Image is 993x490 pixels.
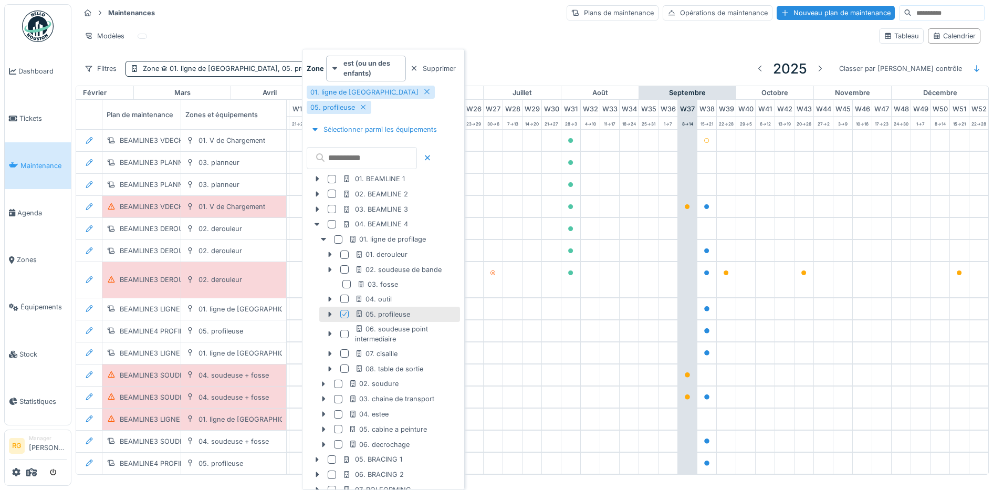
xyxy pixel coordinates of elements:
[289,117,308,129] div: 21 -> 27
[561,100,580,116] div: W 31
[349,379,399,389] div: 02. soudure
[775,100,794,116] div: W 42
[814,100,833,116] div: W 44
[484,117,503,129] div: 30 -> 6
[773,60,807,77] h3: 2025
[159,65,327,72] span: 01. ligne de [GEOGRAPHIC_DATA], 05. profileuse
[198,326,243,336] div: 05. profileuse
[406,61,460,76] div: Supprimer
[343,58,401,78] strong: est (ou un des enfants)
[120,392,276,402] div: BEAMLINE3 SOUDEUSE+FOSSE POH MENSUEL
[355,364,423,374] div: 08. table de sortie
[814,86,891,100] div: novembre
[342,174,405,184] div: 01. BEAMLINE 1
[19,397,67,406] span: Statistiques
[950,117,969,129] div: 15 -> 21
[120,275,263,285] div: BEAMLINE3 DEROULEUR POH TRIMESTRIEL
[872,100,891,116] div: W 47
[931,100,949,116] div: W 50
[639,117,658,129] div: 25 -> 31
[342,189,408,199] div: 02. BEAMLINE 2
[198,275,242,285] div: 02. derouleur
[349,424,427,434] div: 05. cabine a peinture
[600,117,619,129] div: 11 -> 17
[18,66,67,76] span: Dashboard
[775,117,794,129] div: 13 -> 19
[120,458,274,468] div: BEAMLINE4 PROFILEUSE POH HEBDOMADAIRE
[581,100,600,116] div: W 32
[736,100,755,116] div: W 40
[342,454,402,464] div: 05. BRACING 1
[795,100,813,116] div: W 43
[19,113,67,123] span: Tickets
[620,100,639,116] div: W 34
[17,255,67,265] span: Zones
[736,117,755,129] div: 29 -> 5
[120,370,297,380] div: BEAMLINE3 SOUDEUSE+FOSSE POH HEBDOMADAIRE
[120,348,306,358] div: BEAMLINE3 LIGNEDEDEBOBINAGE POH HEBDOMADAIRE
[933,31,976,41] div: Calendrier
[756,117,775,129] div: 6 -> 12
[834,61,967,76] div: Classer par [PERSON_NAME] contrôle
[931,117,949,129] div: 8 -> 14
[484,86,561,100] div: juillet
[198,180,239,190] div: 03. planneur
[853,117,872,129] div: 10 -> 16
[892,86,988,100] div: décembre
[9,438,25,454] li: RG
[872,117,891,129] div: 17 -> 23
[892,117,911,129] div: 24 -> 30
[198,202,265,212] div: 01. V de Chargement
[522,117,541,129] div: 14 -> 20
[120,135,284,145] div: BEAMLINE3 VDECHARGEMENT POH TRIMESTRIEL
[120,414,294,424] div: BEAMLINE3 LIGNEDEDEBOBINAGE POH TRIMESTRIEL
[950,100,969,116] div: W 51
[717,117,736,129] div: 22 -> 28
[503,100,522,116] div: W 28
[20,161,67,171] span: Maintenance
[464,100,483,116] div: W 26
[349,394,434,404] div: 03. chaine de transport
[342,204,408,214] div: 03. BEAMLINE 3
[484,100,503,116] div: W 27
[678,100,697,116] div: W 37
[310,102,355,112] div: 05. profileuse
[349,440,410,450] div: 06. decrochage
[19,349,67,359] span: Stock
[102,100,207,129] div: Plan de maintenance
[29,434,67,442] div: Manager
[349,409,389,419] div: 04. estee
[567,5,658,20] div: Plans de maintenance
[464,117,483,129] div: 23 -> 29
[542,100,561,116] div: W 30
[307,122,441,137] div: Sélectionner parmi les équipements
[833,100,852,116] div: W 45
[833,117,852,129] div: 3 -> 9
[29,434,67,457] li: [PERSON_NAME]
[349,234,426,244] div: 01. ligne de profilage
[310,87,419,97] div: 01. ligne de [GEOGRAPHIC_DATA]
[120,180,258,190] div: BEAMLINE3 PLANNEUR POH TRIMESTRIEL
[143,64,327,74] div: Zone
[342,219,408,229] div: 04. BEAMLINE 4
[307,64,324,74] strong: Zone
[355,324,456,344] div: 06. soudeuse point intermediaire
[198,370,269,380] div: 04. soudeuse + fosse
[198,348,307,358] div: 01. ligne de [GEOGRAPHIC_DATA]
[198,436,269,446] div: 04. soudeuse + fosse
[561,117,580,129] div: 28 -> 3
[198,224,242,234] div: 02. derouleur
[355,265,442,275] div: 02. soudeuse de bande
[911,100,930,116] div: W 49
[198,392,269,402] div: 04. soudeuse + fosse
[357,279,398,289] div: 03. fosse
[342,470,404,479] div: 06. BRACING 2
[20,302,67,312] span: Équipements
[658,117,677,129] div: 1 -> 7
[503,117,522,129] div: 7 -> 13
[355,309,410,319] div: 05. profileuse
[120,202,282,212] div: BEAMLINE3 VDECHARGEMENT POH SEMESTRIEL
[198,304,307,314] div: 01. ligne de [GEOGRAPHIC_DATA]
[355,249,407,259] div: 01. derouleur
[581,117,600,129] div: 4 -> 10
